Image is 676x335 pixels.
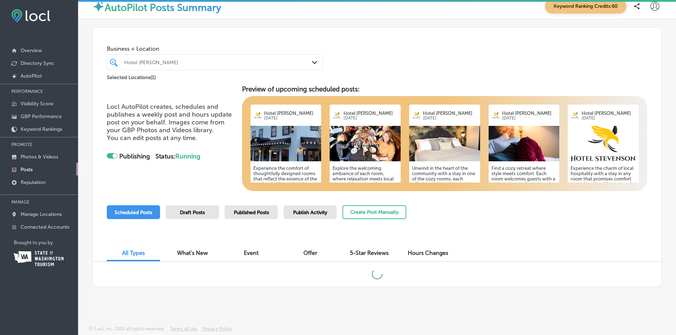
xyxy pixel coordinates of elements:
[489,126,560,161] img: 1747938435bb4ef7cb-97bf-4297-8532-274239ffdd13_283647943_382427240606618_7555760005718574685_n.jpg
[568,126,639,161] img: 174793845072f53a19-6a9e-4745-b2b4-592f060f407c_2022-03-24.png
[330,126,401,161] img: 1b54683b-727e-433c-9e6f-bab406f118842023-04-21143626.jpg
[175,152,200,160] span: Running
[423,116,477,121] p: [DATE]
[242,85,647,93] h3: Preview of upcoming scheduled posts:
[491,111,500,120] img: logo
[21,211,62,217] p: Manage Locations
[21,167,33,173] p: Posts
[21,73,42,79] p: AutoPilot
[124,59,313,65] div: Hotel [PERSON_NAME]
[582,111,636,116] p: Hotel [PERSON_NAME]
[107,45,323,52] span: Business + Location
[155,152,200,160] strong: Status:
[21,60,54,66] p: Directory Sync
[409,126,480,161] img: 1747938441d5d77565-a212-4ba7-800e-1191f066f791_276132088_2714049702237615_1417308112947713410_n.jpg
[332,166,398,240] h5: Explore the welcoming ambiance of each room, where relaxation meets local charm. After a day of a...
[21,224,69,230] p: Connected Accounts
[14,251,64,266] img: Washington Tourism
[92,0,105,13] img: autopilot-icon
[408,250,448,256] span: Hours Changes
[107,103,232,134] span: Locl AutoPilot creates, schedules and publishes a weekly post and hours update post on your behal...
[342,205,406,219] button: Create Post Manually
[21,126,62,132] p: Keyword Rankings
[107,134,197,142] span: You can edit posts at any time.
[253,166,319,240] h5: Experience the comfort of thoughtfully designed rooms that reflect the essence of the local area....
[344,111,398,116] p: Hotel [PERSON_NAME]
[203,326,232,335] a: Privacy Policy
[21,179,45,185] p: Reputation
[177,250,208,256] span: What's New
[21,113,62,119] p: GBP Performance
[234,210,269,216] span: Published Posts
[571,166,636,245] h5: Experience the charm of local hospitality with a stay in any room that promises comfort and relax...
[21,154,58,160] p: Photos & Videos
[253,111,262,120] img: logo
[21,101,54,107] p: Visibility Score
[180,210,205,216] span: Draft Posts
[122,250,145,256] span: All Types
[105,2,221,13] label: AutoPilot Posts Summary
[502,116,556,121] p: [DATE]
[502,111,556,116] p: Hotel [PERSON_NAME]
[582,116,636,121] p: [DATE]
[264,116,318,121] p: [DATE]
[251,126,321,161] img: 1747938448faabf410-952c-43f2-8932-3fec6f52e44d_2022-04-09_19.29.51.jpg
[571,111,579,120] img: logo
[344,116,398,121] p: [DATE]
[332,111,341,120] img: logo
[115,210,152,216] span: Scheduled Posts
[293,210,327,216] span: Publish Activity
[244,250,259,256] span: Event
[423,111,477,116] p: Hotel [PERSON_NAME]
[11,9,50,22] img: fda3e92497d09a02dc62c9cd864e3231.png
[350,250,389,256] span: 5-Star Reviews
[264,111,318,116] p: Hotel [PERSON_NAME]
[95,326,165,331] p: Locl, Inc. 2025 all rights reserved.
[491,166,557,229] h5: Find a cozy retreat where style meets comfort. Each room welcomes guests with a unique charm afte...
[412,166,477,240] h5: Unwind in the heart of the community with a stay in one of the cozy rooms, each offering a unique...
[14,240,78,245] p: Brought to you by
[119,152,150,160] strong: Publishing
[412,111,421,120] img: logo
[21,48,42,54] p: Overview
[107,72,156,80] p: Selected Locations ( 1 )
[170,326,197,335] a: Terms of Use
[303,250,317,256] span: Offer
